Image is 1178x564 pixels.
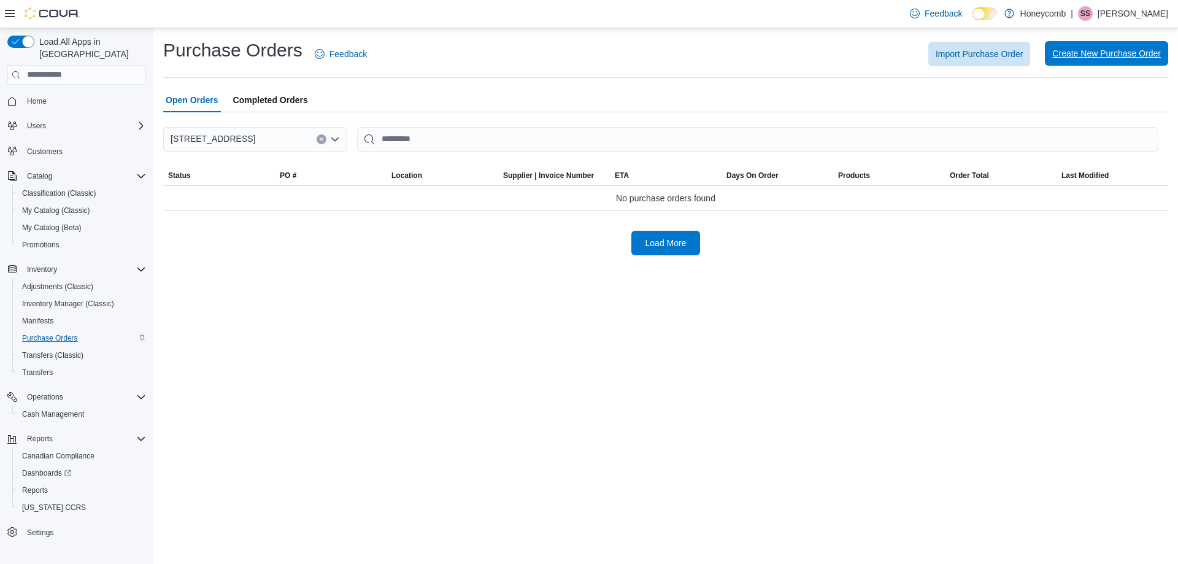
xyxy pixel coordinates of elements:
span: Import Purchase Order [936,48,1023,60]
span: Home [27,96,47,106]
button: Promotions [12,236,151,253]
a: Transfers [17,365,58,380]
span: Manifests [17,314,146,328]
span: Users [27,121,46,131]
span: Dashboards [22,468,71,478]
span: Products [838,171,870,180]
button: [US_STATE] CCRS [12,499,151,516]
p: [PERSON_NAME] [1098,6,1168,21]
a: Feedback [310,42,372,66]
span: Status [168,171,191,180]
span: Transfers [22,368,53,377]
button: Canadian Compliance [12,447,151,465]
span: Reports [27,434,53,444]
span: Settings [22,525,146,540]
span: Cash Management [17,407,146,422]
span: Dashboards [17,466,146,481]
button: Order Total [945,166,1057,185]
span: SS [1080,6,1090,21]
button: Clear input [317,134,326,144]
span: Load More [645,237,687,249]
button: Catalog [2,168,151,185]
button: My Catalog (Classic) [12,202,151,219]
button: Users [2,117,151,134]
button: Last Modified [1057,166,1168,185]
span: Completed Orders [233,88,308,112]
button: Import Purchase Order [928,42,1030,66]
span: Purchase Orders [22,333,78,343]
span: Catalog [22,169,146,183]
button: Operations [2,388,151,406]
button: Customers [2,142,151,160]
button: Location [387,166,498,185]
span: Transfers (Classic) [17,348,146,363]
span: [STREET_ADDRESS] [171,131,255,146]
button: Catalog [22,169,57,183]
span: My Catalog (Classic) [22,206,90,215]
input: This is a search bar. After typing your query, hit enter to filter the results lower in the page. [357,127,1158,152]
span: Open Orders [166,88,218,112]
span: Operations [27,392,63,402]
a: Feedback [905,1,967,26]
span: Home [22,93,146,109]
a: Dashboards [12,465,151,482]
a: Transfers (Classic) [17,348,88,363]
span: Location [391,171,422,180]
button: ETA [610,166,722,185]
span: Cash Management [22,409,84,419]
span: Last Modified [1061,171,1109,180]
span: Inventory [27,265,57,274]
span: [US_STATE] CCRS [22,503,86,512]
span: Canadian Compliance [17,449,146,463]
span: Transfers [17,365,146,380]
span: Order Total [950,171,989,180]
button: My Catalog (Beta) [12,219,151,236]
span: Classification (Classic) [22,188,96,198]
button: Inventory Manager (Classic) [12,295,151,312]
button: Supplier | Invoice Number [498,166,610,185]
span: Classification (Classic) [17,186,146,201]
button: Operations [22,390,68,404]
a: [US_STATE] CCRS [17,500,91,515]
a: Settings [22,525,58,540]
button: Days On Order [722,166,833,185]
a: Canadian Compliance [17,449,99,463]
button: Reports [12,482,151,499]
span: No purchase orders found [616,191,715,206]
span: Settings [27,528,53,538]
h1: Purchase Orders [163,38,302,63]
span: My Catalog (Beta) [17,220,146,235]
span: Customers [22,143,146,158]
span: Load All Apps in [GEOGRAPHIC_DATA] [34,36,146,60]
span: Users [22,118,146,133]
span: Operations [22,390,146,404]
button: Purchase Orders [12,330,151,347]
a: Inventory Manager (Classic) [17,296,119,311]
button: Home [2,92,151,110]
a: My Catalog (Classic) [17,203,95,218]
span: Create New Purchase Order [1052,47,1161,60]
span: Adjustments (Classic) [17,279,146,294]
span: PO # [280,171,296,180]
div: Silena Sparrow [1078,6,1093,21]
button: Classification (Classic) [12,185,151,202]
a: Cash Management [17,407,89,422]
span: Reports [22,431,146,446]
span: Inventory Manager (Classic) [17,296,146,311]
span: Transfers (Classic) [22,350,83,360]
button: Products [833,166,945,185]
span: Supplier | Invoice Number [503,171,594,180]
p: | [1071,6,1073,21]
p: Honeycomb [1020,6,1066,21]
span: Inventory [22,262,146,277]
button: Cash Management [12,406,151,423]
span: My Catalog (Beta) [22,223,82,233]
a: Reports [17,483,53,498]
span: ETA [615,171,629,180]
span: Adjustments (Classic) [22,282,93,292]
span: Reports [17,483,146,498]
a: Home [22,94,52,109]
span: Inventory Manager (Classic) [22,299,114,309]
button: Open list of options [330,134,340,144]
